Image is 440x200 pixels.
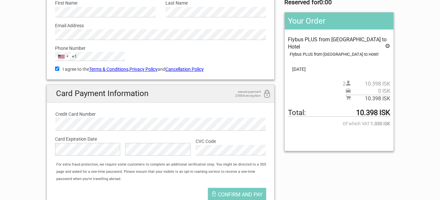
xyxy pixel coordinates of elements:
p: We're away right now. Please check back later! [9,11,74,17]
a: Terms & Conditions [89,67,128,72]
label: CVC Code [196,138,266,145]
span: secure payment 256bit encryption [228,90,261,98]
strong: 10.398 ISK [356,109,390,116]
i: 256bit encryption [263,90,271,99]
span: Subtotal [346,95,390,102]
span: Confirm and pay [218,191,263,198]
span: 10.398 ISK [351,80,390,88]
button: Selected country [55,52,77,61]
strong: 1.030 ISK [371,120,390,127]
span: 0 ISK [351,88,390,95]
div: Flybus PLUS from [GEOGRAPHIC_DATA] to Hotel [290,51,390,58]
a: Cancellation Policy [165,67,204,72]
h2: Card Payment Information [47,85,275,102]
button: Open LiveChat chat widget [75,10,83,18]
span: Flybus PLUS from [GEOGRAPHIC_DATA] to Hotel [288,36,387,50]
span: 10.398 ISK [351,95,390,102]
span: Total to be paid [288,109,390,117]
span: Pickup price [346,88,390,95]
span: [DATE] [288,66,390,73]
a: Privacy Policy [129,67,158,72]
span: Of which VAT: [288,120,390,127]
label: Phone Number [55,45,266,52]
span: 2 person(s) [343,80,390,88]
h2: Your Order [285,12,393,30]
label: Credit Card Number [55,110,266,118]
label: I agree to the , and [55,66,266,73]
div: +1 [72,53,77,60]
label: Card Expiration Date [55,135,266,143]
div: For extra fraud protection, we require some customers to complete an additional verification step... [53,161,274,183]
label: Email Address [55,22,266,29]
